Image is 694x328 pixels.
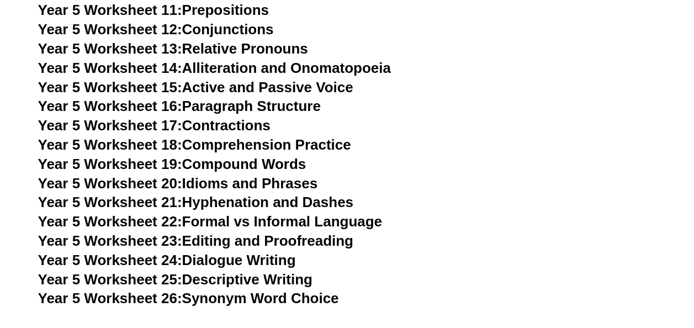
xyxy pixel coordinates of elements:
[38,213,382,230] a: Year 5 Worksheet 22:Formal vs Informal Language
[38,40,182,57] span: Year 5 Worksheet 13:
[38,21,274,38] a: Year 5 Worksheet 12:Conjunctions
[38,252,182,268] span: Year 5 Worksheet 24:
[38,156,182,172] span: Year 5 Worksheet 19:
[38,136,182,153] span: Year 5 Worksheet 18:
[510,203,694,328] iframe: Chat Widget
[38,252,296,268] a: Year 5 Worksheet 24:Dialogue Writing
[38,2,269,18] a: Year 5 Worksheet 11:Prepositions
[38,2,182,18] span: Year 5 Worksheet 11:
[38,175,317,192] a: Year 5 Worksheet 20:Idioms and Phrases
[38,79,353,96] a: Year 5 Worksheet 15:Active and Passive Voice
[38,117,271,134] a: Year 5 Worksheet 17:Contractions
[38,290,182,306] span: Year 5 Worksheet 26:
[38,232,182,249] span: Year 5 Worksheet 23:
[38,117,182,134] span: Year 5 Worksheet 17:
[38,60,182,76] span: Year 5 Worksheet 14:
[38,194,353,210] a: Year 5 Worksheet 21:Hyphenation and Dashes
[38,271,182,288] span: Year 5 Worksheet 25:
[38,60,391,76] a: Year 5 Worksheet 14:Alliteration and Onomatopoeia
[38,156,306,172] a: Year 5 Worksheet 19:Compound Words
[38,213,182,230] span: Year 5 Worksheet 22:
[38,271,312,288] a: Year 5 Worksheet 25:Descriptive Writing
[38,232,353,249] a: Year 5 Worksheet 23:Editing and Proofreading
[38,40,308,57] a: Year 5 Worksheet 13:Relative Pronouns
[38,98,182,114] span: Year 5 Worksheet 16:
[38,136,351,153] a: Year 5 Worksheet 18:Comprehension Practice
[38,79,182,96] span: Year 5 Worksheet 15:
[38,21,182,38] span: Year 5 Worksheet 12:
[38,175,182,192] span: Year 5 Worksheet 20:
[38,194,182,210] span: Year 5 Worksheet 21:
[38,290,339,306] a: Year 5 Worksheet 26:Synonym Word Choice
[38,98,321,114] a: Year 5 Worksheet 16:Paragraph Structure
